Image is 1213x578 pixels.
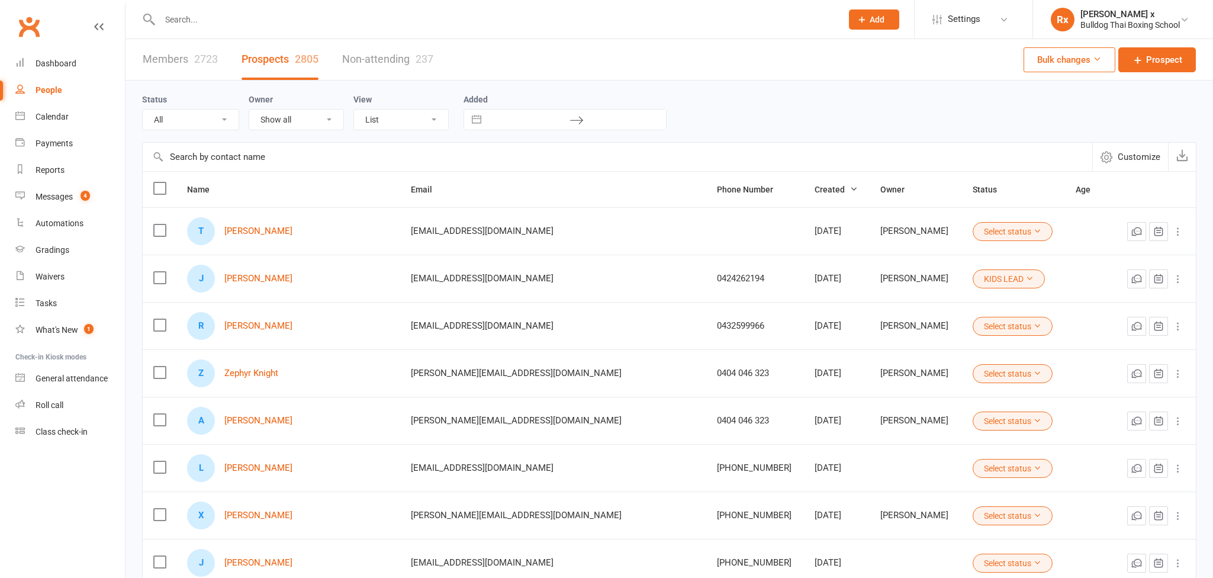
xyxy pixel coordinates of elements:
[411,314,554,337] span: [EMAIL_ADDRESS][DOMAIN_NAME]
[464,95,667,104] label: Added
[815,463,859,473] div: [DATE]
[15,104,125,130] a: Calendar
[880,368,951,378] div: [PERSON_NAME]
[36,112,69,121] div: Calendar
[15,365,125,392] a: General attendance kiosk mode
[411,267,554,290] span: [EMAIL_ADDRESS][DOMAIN_NAME]
[36,85,62,95] div: People
[187,549,215,577] div: J
[187,454,215,482] div: L
[36,219,83,228] div: Automations
[815,321,859,331] div: [DATE]
[416,53,433,65] div: 237
[1076,182,1103,197] button: Age
[15,237,125,264] a: Gradings
[15,392,125,419] a: Roll call
[717,416,793,426] div: 0404 046 323
[948,6,980,33] span: Settings
[36,192,73,201] div: Messages
[717,185,786,194] span: Phone Number
[880,416,951,426] div: [PERSON_NAME]
[187,502,215,529] div: X
[187,312,215,340] div: R
[1080,20,1180,30] div: Bulldog Thai Boxing School
[15,317,125,343] a: What's New1
[717,558,793,568] div: [PHONE_NUMBER]
[815,274,859,284] div: [DATE]
[973,222,1053,241] button: Select status
[187,359,215,387] div: Z
[717,274,793,284] div: 0424262194
[880,274,951,284] div: [PERSON_NAME]
[15,419,125,445] a: Class kiosk mode
[717,182,786,197] button: Phone Number
[342,39,433,80] a: Non-attending237
[36,165,65,175] div: Reports
[249,95,273,104] label: Owner
[717,463,793,473] div: [PHONE_NUMBER]
[156,11,834,28] input: Search...
[870,15,884,24] span: Add
[411,457,554,479] span: [EMAIL_ADDRESS][DOMAIN_NAME]
[15,264,125,290] a: Waivers
[815,558,859,568] div: [DATE]
[1076,185,1103,194] span: Age
[880,321,951,331] div: [PERSON_NAME]
[815,510,859,521] div: [DATE]
[36,272,65,281] div: Waivers
[187,407,215,435] div: A
[411,551,554,574] span: [EMAIL_ADDRESS][DOMAIN_NAME]
[15,290,125,317] a: Tasks
[815,226,859,236] div: [DATE]
[224,321,292,331] a: [PERSON_NAME]
[224,510,292,521] a: [PERSON_NAME]
[815,368,859,378] div: [DATE]
[36,374,108,383] div: General attendance
[36,245,69,255] div: Gradings
[973,412,1053,431] button: Select status
[411,185,445,194] span: Email
[15,184,125,210] a: Messages 4
[187,182,223,197] button: Name
[466,110,487,130] button: Interact with the calendar and add the check-in date for your trip.
[1118,150,1160,164] span: Customize
[973,182,1010,197] button: Status
[815,185,858,194] span: Created
[36,325,78,335] div: What's New
[187,185,223,194] span: Name
[15,157,125,184] a: Reports
[1118,47,1196,72] a: Prospect
[353,95,372,104] label: View
[1024,47,1115,72] button: Bulk changes
[15,130,125,157] a: Payments
[15,50,125,77] a: Dashboard
[849,9,899,30] button: Add
[973,185,1010,194] span: Status
[411,182,445,197] button: Email
[187,265,215,293] div: J
[973,364,1053,383] button: Select status
[815,182,858,197] button: Created
[973,317,1053,336] button: Select status
[717,510,793,521] div: [PHONE_NUMBER]
[295,53,318,65] div: 2805
[36,400,63,410] div: Roll call
[717,368,793,378] div: 0404 046 323
[1146,53,1182,67] span: Prospect
[36,139,73,148] div: Payments
[143,39,218,80] a: Members2723
[880,510,951,521] div: [PERSON_NAME]
[224,226,292,236] a: [PERSON_NAME]
[15,210,125,237] a: Automations
[224,416,292,426] a: [PERSON_NAME]
[973,269,1045,288] button: KIDS LEAD
[15,77,125,104] a: People
[224,368,278,378] a: Zephyr Knight
[143,143,1092,171] input: Search by contact name
[411,504,622,526] span: [PERSON_NAME][EMAIL_ADDRESS][DOMAIN_NAME]
[973,459,1053,478] button: Select status
[880,182,918,197] button: Owner
[973,506,1053,525] button: Select status
[411,362,622,384] span: [PERSON_NAME][EMAIL_ADDRESS][DOMAIN_NAME]
[717,321,793,331] div: 0432599966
